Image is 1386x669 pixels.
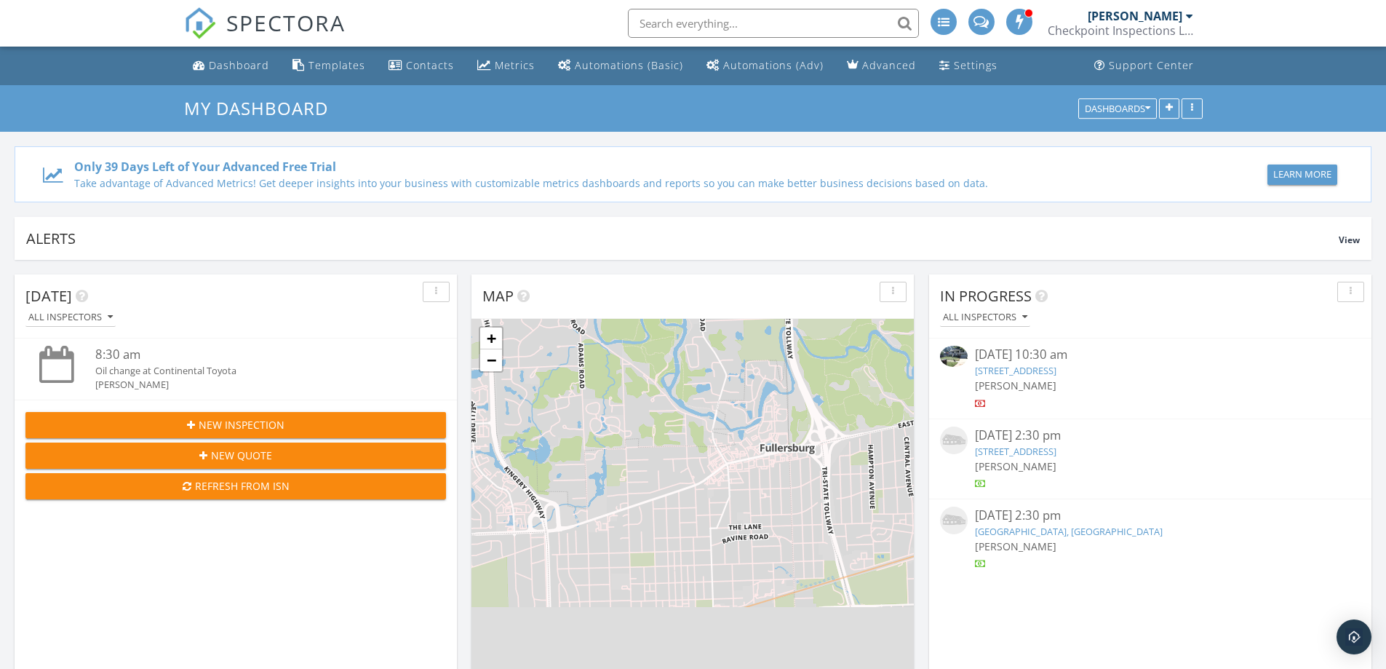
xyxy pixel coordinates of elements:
input: Search everything... [628,9,919,38]
button: All Inspectors [25,308,116,328]
span: In Progress [940,286,1032,306]
div: 8:30 am [95,346,411,364]
a: Support Center [1088,52,1200,79]
a: Settings [933,52,1003,79]
span: New Inspection [199,417,284,432]
a: [STREET_ADDRESS] [975,445,1056,458]
div: Refresh from ISN [37,478,434,494]
a: [DATE] 2:30 pm [GEOGRAPHIC_DATA], [GEOGRAPHIC_DATA] [PERSON_NAME] [940,507,1361,571]
img: 9555028%2Fcover_photos%2FsGWtNTQYT8JmplE5mJ9f%2Fsmall.jpeg [940,346,968,367]
button: Refresh from ISN [25,473,446,499]
div: Dashboards [1085,103,1150,114]
a: [GEOGRAPHIC_DATA], [GEOGRAPHIC_DATA] [975,525,1163,538]
div: All Inspectors [28,312,113,322]
div: [DATE] 2:30 pm [975,507,1326,525]
div: [PERSON_NAME] [1088,9,1182,23]
img: house-placeholder-square-ca63347ab8c70e15b013bc22427d3df0f7f082c62ce06d78aee8ec4e70df452f.jpg [940,507,968,534]
button: All Inspectors [940,308,1030,328]
div: Automations (Adv) [723,58,824,72]
div: Contacts [406,58,454,72]
button: New Inspection [25,412,446,438]
div: [DATE] 2:30 pm [975,427,1326,445]
div: [DATE] 10:30 am [975,346,1326,364]
a: Contacts [383,52,460,79]
a: Automations (Basic) [552,52,689,79]
a: [STREET_ADDRESS] [975,364,1056,377]
a: [DATE] 2:30 pm [STREET_ADDRESS] [PERSON_NAME] [940,427,1361,491]
a: Templates [287,52,371,79]
div: Dashboard [209,58,269,72]
div: Open Intercom Messenger [1337,619,1371,654]
div: Learn More [1273,167,1331,182]
a: SPECTORA [184,20,346,50]
a: Zoom in [480,328,502,349]
img: The Best Home Inspection Software - Spectora [184,7,216,39]
span: [PERSON_NAME] [975,459,1056,473]
div: Advanced [862,58,916,72]
a: [DATE] 10:30 am [STREET_ADDRESS] [PERSON_NAME] [940,346,1361,411]
span: [DATE] [25,286,72,306]
button: New Quote [25,443,446,469]
a: Metrics [471,52,541,79]
div: Checkpoint Inspections LLC [1048,23,1193,38]
div: All Inspectors [943,312,1027,322]
span: SPECTORA [226,7,346,38]
div: Automations (Basic) [575,58,683,72]
a: Advanced [841,52,922,79]
span: [PERSON_NAME] [975,379,1056,392]
div: Alerts [26,229,1339,248]
div: Take advantage of Advanced Metrics! Get deeper insights into your business with customizable metr... [74,175,1131,191]
div: Templates [308,58,365,72]
div: Metrics [495,58,535,72]
span: View [1339,234,1360,246]
span: Map [482,286,514,306]
div: [PERSON_NAME] [95,378,411,392]
a: Dashboard [187,52,275,79]
span: [PERSON_NAME] [975,539,1056,553]
a: Automations (Advanced) [701,52,829,79]
div: Only 39 Days Left of Your Advanced Free Trial [74,158,1131,175]
a: My Dashboard [184,96,340,120]
img: house-placeholder-square-ca63347ab8c70e15b013bc22427d3df0f7f082c62ce06d78aee8ec4e70df452f.jpg [940,427,968,454]
div: Support Center [1109,58,1194,72]
span: New Quote [211,448,272,463]
div: Oil change at Continental Toyota [95,364,411,378]
div: Settings [954,58,997,72]
a: Zoom out [480,349,502,371]
button: Dashboards [1078,98,1157,119]
button: Learn More [1267,165,1337,185]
